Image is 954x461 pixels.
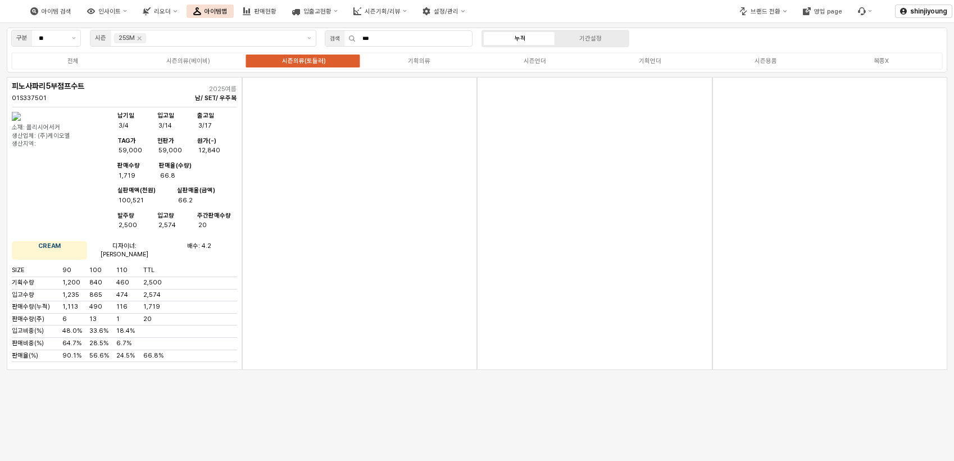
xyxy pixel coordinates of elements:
[814,8,842,15] div: 영업 page
[285,4,344,18] button: 입출고현황
[15,56,131,66] label: 전체
[67,57,79,65] div: 전체
[416,4,471,18] button: 설정/관리
[42,8,71,15] div: 아이템 검색
[874,57,889,65] div: 복종X
[708,56,824,66] label: 시즌용품
[408,57,430,65] div: 기획의류
[733,4,793,18] button: 브랜드 전환
[98,8,121,15] div: 인사이트
[119,33,135,43] div: 25SM
[236,4,283,18] button: 판매현황
[365,8,401,15] div: 시즌기획/리뷰
[824,56,939,66] label: 복종X
[524,57,546,65] div: 시즌언더
[67,30,80,46] button: 제안 사항 표시
[95,33,106,43] div: 시즌
[303,8,331,15] div: 입출고현황
[639,57,661,65] div: 기획언더
[136,4,184,18] button: 리오더
[330,34,340,43] div: 검색
[254,8,276,15] div: 판매현황
[80,4,134,18] button: 인사이트
[434,8,458,15] div: 설정/관리
[485,34,556,43] label: 누적
[246,56,362,66] label: 시즌의류(토들러)
[362,56,478,66] label: 기획의류
[796,4,849,18] button: 영업 page
[154,8,171,15] div: 리오더
[851,4,879,18] div: 버그 제보 및 기능 개선 요청
[282,57,326,65] div: 시즌의류(토들러)
[895,4,952,18] button: shinjiyoung
[347,4,414,18] button: 시즌기획/리뷰
[16,33,28,43] div: 구분
[910,7,947,16] p: shinjiyoung
[579,35,602,42] div: 기간설정
[515,35,526,42] div: 누적
[205,8,227,15] div: 아이템맵
[166,57,210,65] div: 시즌의류(베이비)
[137,36,142,40] div: Remove 25SM
[477,56,593,66] label: 시즌언더
[751,8,780,15] div: 브랜드 전환
[755,57,777,65] div: 시즌용품
[131,56,247,66] label: 시즌의류(베이비)
[556,34,626,43] label: 기간설정
[303,30,316,46] button: 제안 사항 표시
[187,4,234,18] button: 아이템맵
[24,4,78,18] button: 아이템 검색
[593,56,708,66] label: 기획언더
